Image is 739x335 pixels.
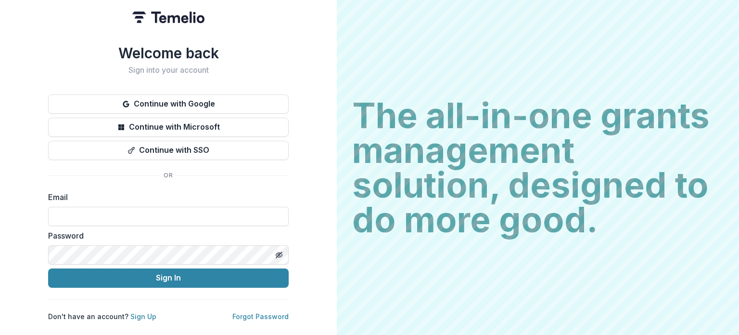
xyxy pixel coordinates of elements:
[48,44,289,62] h1: Welcome back
[130,312,156,321] a: Sign Up
[232,312,289,321] a: Forgot Password
[48,118,289,137] button: Continue with Microsoft
[48,230,283,241] label: Password
[48,94,289,114] button: Continue with Google
[48,311,156,322] p: Don't have an account?
[48,191,283,203] label: Email
[48,268,289,288] button: Sign In
[48,141,289,160] button: Continue with SSO
[48,66,289,75] h2: Sign into your account
[132,12,204,23] img: Temelio
[271,247,287,263] button: Toggle password visibility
